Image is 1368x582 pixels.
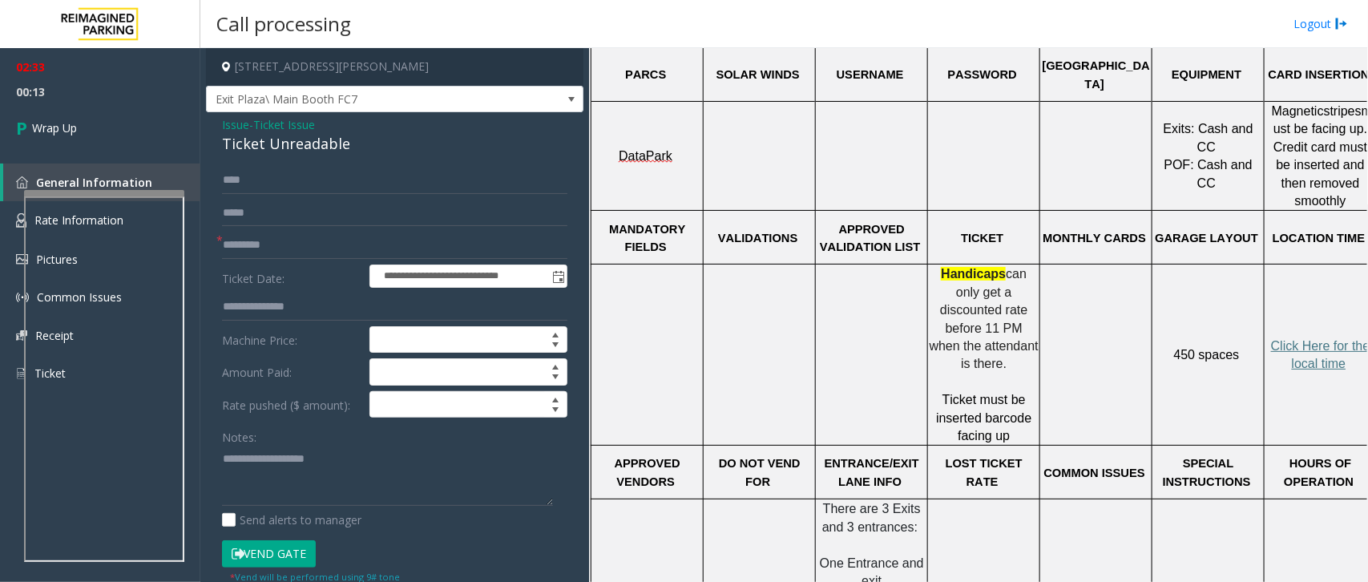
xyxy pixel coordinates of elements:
[549,265,567,288] span: Toggle popup
[208,4,359,43] h3: Call processing
[837,68,904,81] span: USERNAME
[718,232,797,245] span: VALIDATIONS
[36,175,152,190] span: General Information
[1164,158,1257,189] span: POF: Cash and CC
[16,176,28,188] img: 'icon'
[32,119,77,136] span: Wrap Up
[218,391,365,418] label: Rate pushed ($ amount):
[615,457,684,487] span: APPROVED VENDORS
[544,405,567,418] span: Decrease value
[544,392,567,405] span: Increase value
[946,457,1026,487] span: LOST TICKET RATE
[1293,15,1348,32] a: Logout
[222,133,567,155] div: Ticket Unreadable
[716,68,800,81] span: SOLAR WINDS
[1155,232,1258,245] span: GARAGE LAYOUT
[222,511,361,528] label: Send alerts to manager
[1164,122,1257,153] span: Exits: Cash and CC
[16,330,27,341] img: 'icon'
[16,254,28,265] img: 'icon'
[222,423,256,446] label: Notes:
[222,540,316,568] button: Vend Gate
[1044,467,1145,479] span: COMMON ISSUES
[1335,15,1348,32] img: logout
[625,68,666,81] span: PARCS
[3,164,200,201] a: General Information
[1172,68,1241,81] span: EQUIPMENT
[206,48,583,86] h4: [STREET_ADDRESS][PERSON_NAME]
[1284,457,1354,487] span: HOURS OF OPERATION
[1324,104,1362,118] span: stripes
[218,265,365,289] label: Ticket Date:
[253,116,315,133] span: Ticket Issue
[1043,232,1146,245] span: MONTHLY CARDS
[544,327,567,340] span: Increase value
[16,291,29,304] img: 'icon'
[1272,104,1324,118] span: Magnetic
[941,267,1006,281] span: Handicaps
[936,393,1031,443] span: Ticket must be inserted barcode facing up
[961,232,1003,245] span: TICKET
[1163,457,1251,487] span: SPECIAL INSTRUCTIONS
[948,68,1017,81] span: PASSWORD
[249,117,315,132] span: -
[544,340,567,353] span: Decrease value
[218,326,365,354] label: Machine Price:
[1174,348,1240,362] span: 450 spaces
[218,358,365,386] label: Amount Paid:
[544,372,567,385] span: Decrease value
[16,366,26,381] img: 'icon'
[825,457,922,487] span: ENTRANCE/EXIT LANE INFO
[544,359,567,372] span: Increase value
[1043,59,1150,90] span: [GEOGRAPHIC_DATA]
[1273,232,1366,245] span: LOCATION TIME
[822,502,924,533] span: There are 3 Exits and 3 entrances:
[820,223,920,253] span: APPROVED VALIDATION LIST
[619,149,672,164] span: DataPark
[719,457,804,487] span: DO NOT VEND FOR
[609,223,688,253] span: MANDATORY FIELDS
[16,213,26,228] img: 'icon'
[207,87,507,112] span: Exit Plaza\ Main Booth FC7
[222,116,249,133] span: Issue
